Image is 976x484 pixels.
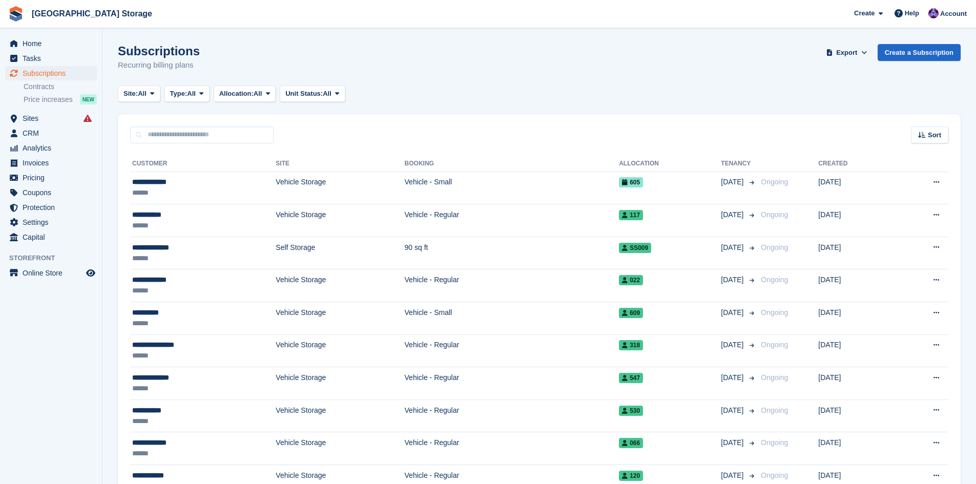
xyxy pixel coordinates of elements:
[619,471,643,481] span: 120
[619,340,643,350] span: 318
[23,215,84,229] span: Settings
[761,406,788,414] span: Ongoing
[80,94,97,104] div: NEW
[619,156,721,172] th: Allocation
[23,230,84,244] span: Capital
[28,5,156,22] a: [GEOGRAPHIC_DATA] Storage
[405,237,619,269] td: 90 sq ft
[276,432,404,465] td: Vehicle Storage
[824,44,869,61] button: Export
[761,308,788,317] span: Ongoing
[23,111,84,125] span: Sites
[187,89,196,99] span: All
[23,266,84,280] span: Online Store
[721,275,745,285] span: [DATE]
[721,307,745,318] span: [DATE]
[5,126,97,140] a: menu
[276,204,404,237] td: Vehicle Storage
[878,44,961,61] a: Create a Subscription
[23,126,84,140] span: CRM
[619,438,643,448] span: 066
[5,230,97,244] a: menu
[721,470,745,481] span: [DATE]
[761,243,788,251] span: Ongoing
[818,172,893,204] td: [DATE]
[619,373,643,383] span: 547
[5,66,97,80] a: menu
[405,156,619,172] th: Booking
[5,36,97,51] a: menu
[23,200,84,215] span: Protection
[23,36,84,51] span: Home
[761,438,788,447] span: Ongoing
[940,9,967,19] span: Account
[276,172,404,204] td: Vehicle Storage
[761,178,788,186] span: Ongoing
[5,171,97,185] a: menu
[138,89,147,99] span: All
[818,432,893,465] td: [DATE]
[721,177,745,187] span: [DATE]
[405,432,619,465] td: Vehicle - Regular
[619,406,643,416] span: 530
[818,204,893,237] td: [DATE]
[905,8,919,18] span: Help
[23,156,84,170] span: Invoices
[24,94,97,105] a: Price increases NEW
[405,204,619,237] td: Vehicle - Regular
[24,95,73,104] span: Price increases
[285,89,323,99] span: Unit Status:
[24,82,97,92] a: Contracts
[761,471,788,479] span: Ongoing
[619,177,643,187] span: 605
[818,237,893,269] td: [DATE]
[721,156,757,172] th: Tenancy
[619,308,643,318] span: 609
[928,130,941,140] span: Sort
[854,8,875,18] span: Create
[818,399,893,432] td: [DATE]
[23,66,84,80] span: Subscriptions
[214,86,276,102] button: Allocation: All
[23,51,84,66] span: Tasks
[276,334,404,367] td: Vehicle Storage
[5,51,97,66] a: menu
[118,59,200,71] p: Recurring billing plans
[130,156,276,172] th: Customer
[405,172,619,204] td: Vehicle - Small
[323,89,331,99] span: All
[23,171,84,185] span: Pricing
[761,373,788,382] span: Ongoing
[5,111,97,125] a: menu
[721,242,745,253] span: [DATE]
[721,209,745,220] span: [DATE]
[164,86,210,102] button: Type: All
[276,399,404,432] td: Vehicle Storage
[405,269,619,302] td: Vehicle - Regular
[818,156,893,172] th: Created
[818,302,893,335] td: [DATE]
[170,89,188,99] span: Type:
[405,334,619,367] td: Vehicle - Regular
[23,185,84,200] span: Coupons
[8,6,24,22] img: stora-icon-8386f47178a22dfd0bd8f6a31ec36ba5ce8667c1dd55bd0f319d3a0aa187defe.svg
[118,86,160,102] button: Site: All
[619,210,643,220] span: 117
[721,405,745,416] span: [DATE]
[619,275,643,285] span: 022
[84,114,92,122] i: Smart entry sync failures have occurred
[619,243,651,253] span: SS009
[5,200,97,215] a: menu
[276,302,404,335] td: Vehicle Storage
[123,89,138,99] span: Site:
[219,89,254,99] span: Allocation:
[721,437,745,448] span: [DATE]
[818,334,893,367] td: [DATE]
[928,8,939,18] img: Hollie Harvey
[761,276,788,284] span: Ongoing
[23,141,84,155] span: Analytics
[761,211,788,219] span: Ongoing
[761,341,788,349] span: Ongoing
[836,48,857,58] span: Export
[405,367,619,400] td: Vehicle - Regular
